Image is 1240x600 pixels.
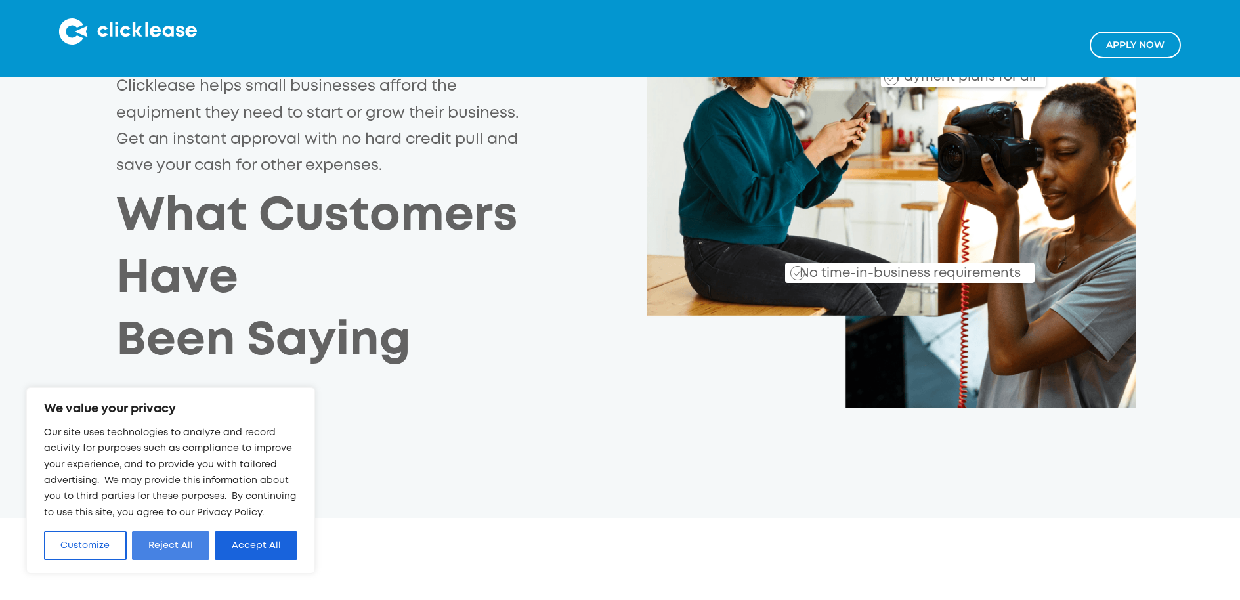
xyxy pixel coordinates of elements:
p: We value your privacy [44,401,297,417]
h2: What Customers Have Been Saying [116,186,647,374]
button: Reject All [132,531,210,560]
a: Apply NOw [1090,32,1181,58]
div: No time-in-business requirements [724,250,1035,283]
button: Accept All [215,531,297,560]
div: We value your privacy [26,387,315,574]
button: Customize [44,531,127,560]
span: Our site uses technologies to analyze and record activity for purposes such as compliance to impr... [44,429,296,517]
img: Clicklease logo [59,18,197,45]
img: Checkmark_callout [884,71,899,85]
p: Clicklease helps small businesses afford the equipment they need to start or grow their business.... [116,74,525,180]
img: Checkmark_callout [790,266,805,280]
